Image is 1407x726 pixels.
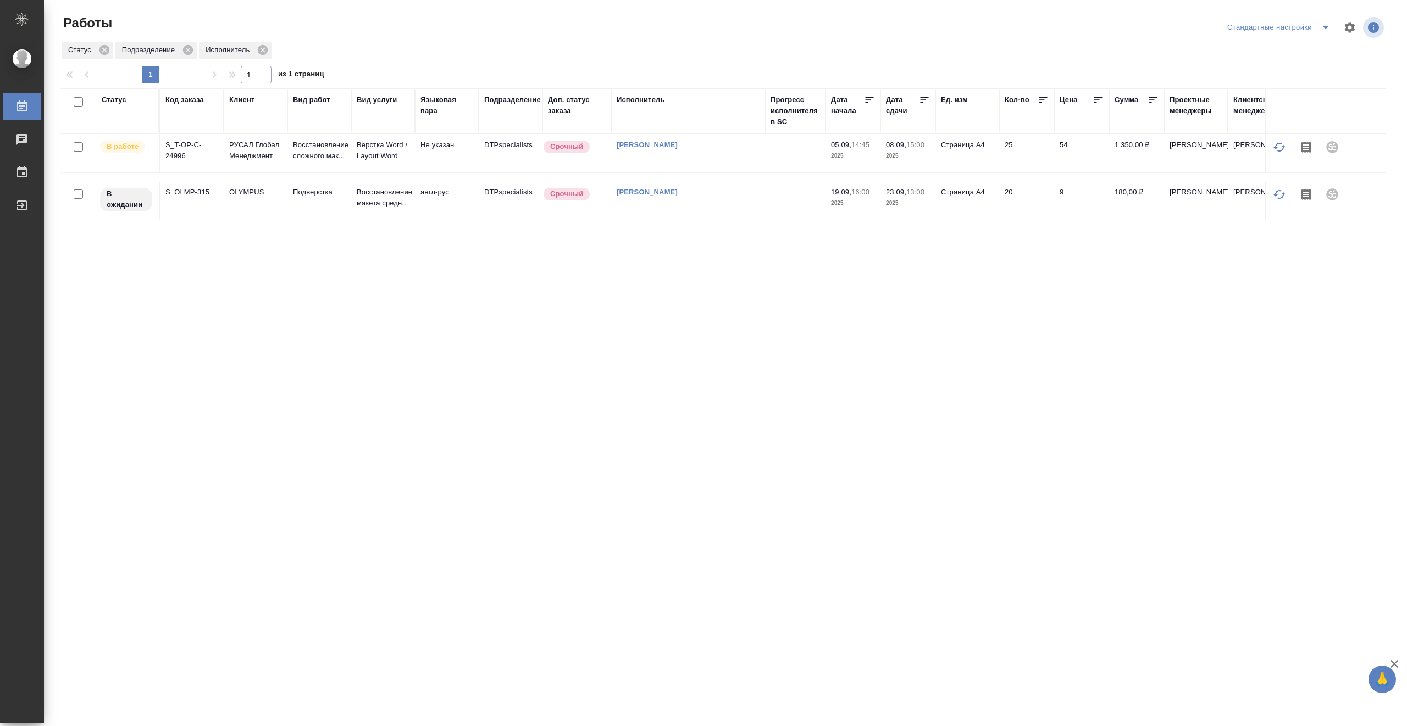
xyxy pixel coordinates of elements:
[617,141,678,149] a: [PERSON_NAME]
[229,94,254,105] div: Клиент
[1266,134,1293,160] button: Обновить
[62,42,113,59] div: Статус
[1319,134,1345,160] div: Проект не привязан
[1225,19,1337,36] div: split button
[1109,181,1164,220] td: 180,00 ₽
[831,188,851,196] p: 19.09,
[1293,181,1319,208] button: Скопировать мини-бриф
[165,187,218,198] div: S_OLMP-315
[278,68,324,83] span: из 1 страниц
[1115,94,1138,105] div: Сумма
[886,150,930,161] p: 2025
[935,181,999,220] td: Страница А4
[479,181,542,220] td: DTPspecialists
[617,188,678,196] a: [PERSON_NAME]
[1170,94,1222,116] div: Проектные менеджеры
[1054,134,1109,172] td: 54
[99,187,153,213] div: Исполнитель назначен, приступать к работе пока рано
[1293,134,1319,160] button: Скопировать мини-бриф
[420,94,473,116] div: Языковая пара
[550,188,583,199] p: Срочный
[886,94,919,116] div: Дата сдачи
[415,134,479,172] td: Не указан
[199,42,272,59] div: Исполнитель
[1164,181,1228,220] td: [PERSON_NAME]
[1109,134,1164,172] td: 1 350,00 ₽
[906,141,924,149] p: 15:00
[165,139,218,161] div: S_T-OP-C-24996
[1363,17,1386,38] span: Посмотреть информацию
[357,94,397,105] div: Вид услуги
[886,198,930,209] p: 2025
[886,188,906,196] p: 23.09,
[229,187,282,198] p: OLYMPUS
[68,44,95,55] p: Статус
[617,94,665,105] div: Исполнитель
[60,14,112,32] span: Работы
[107,141,139,152] p: В работе
[165,94,204,105] div: Код заказа
[1319,181,1345,208] div: Проект не привязан
[1266,181,1293,208] button: Обновить
[999,181,1054,220] td: 20
[851,141,869,149] p: 14:45
[935,134,999,172] td: Страница А4
[484,94,541,105] div: Подразделение
[115,42,197,59] div: Подразделение
[1060,94,1078,105] div: Цена
[293,94,330,105] div: Вид работ
[831,198,875,209] p: 2025
[1054,181,1109,220] td: 9
[851,188,869,196] p: 16:00
[1228,181,1292,220] td: [PERSON_NAME]
[293,139,346,161] p: Восстановление сложного мак...
[1228,134,1292,172] td: [PERSON_NAME]
[357,187,409,209] p: Восстановление макета средн...
[357,139,409,161] p: Верстка Word / Layout Word
[107,188,146,210] p: В ожидании
[206,44,253,55] p: Исполнитель
[1164,134,1228,172] td: [PERSON_NAME]
[999,134,1054,172] td: 25
[771,94,820,127] div: Прогресс исполнителя в SC
[831,141,851,149] p: 05.09,
[941,94,968,105] div: Ед. изм
[1005,94,1029,105] div: Кол-во
[479,134,542,172] td: DTPspecialists
[122,44,179,55] p: Подразделение
[1369,666,1396,693] button: 🙏
[906,188,924,196] p: 13:00
[1233,94,1286,116] div: Клиентские менеджеры
[1373,668,1392,691] span: 🙏
[99,139,153,154] div: Исполнитель выполняет работу
[415,181,479,220] td: англ-рус
[548,94,606,116] div: Доп. статус заказа
[1337,14,1363,41] span: Настроить таблицу
[831,94,864,116] div: Дата начала
[229,139,282,161] p: РУСАЛ Глобал Менеджмент
[293,187,346,198] p: Подверстка
[831,150,875,161] p: 2025
[886,141,906,149] p: 08.09,
[550,141,583,152] p: Срочный
[102,94,126,105] div: Статус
